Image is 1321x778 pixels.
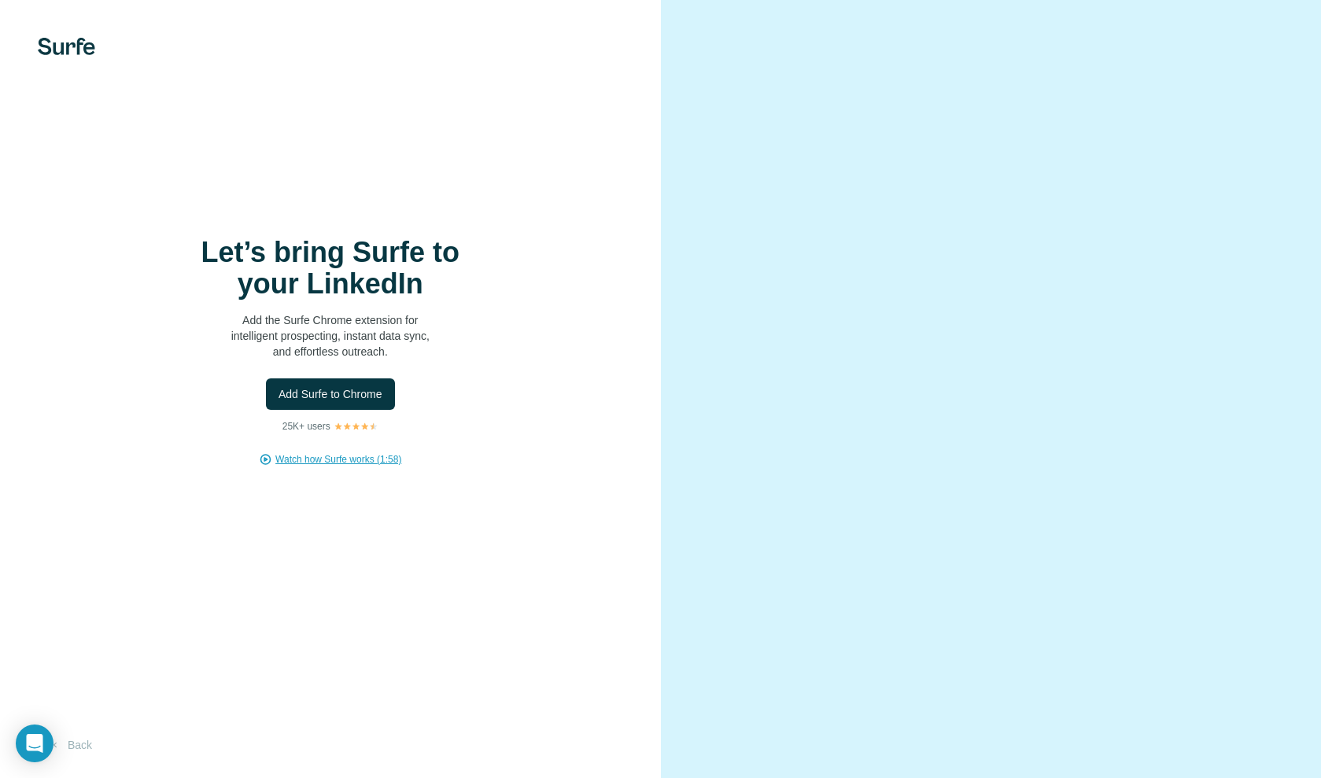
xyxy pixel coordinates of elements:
[38,38,95,55] img: Surfe's logo
[282,419,330,433] p: 25K+ users
[173,237,488,300] h1: Let’s bring Surfe to your LinkedIn
[266,378,395,410] button: Add Surfe to Chrome
[334,422,378,431] img: Rating Stars
[16,725,54,762] div: Open Intercom Messenger
[173,312,488,360] p: Add the Surfe Chrome extension for intelligent prospecting, instant data sync, and effortless out...
[275,452,401,466] button: Watch how Surfe works (1:58)
[38,731,103,759] button: Back
[279,386,382,402] span: Add Surfe to Chrome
